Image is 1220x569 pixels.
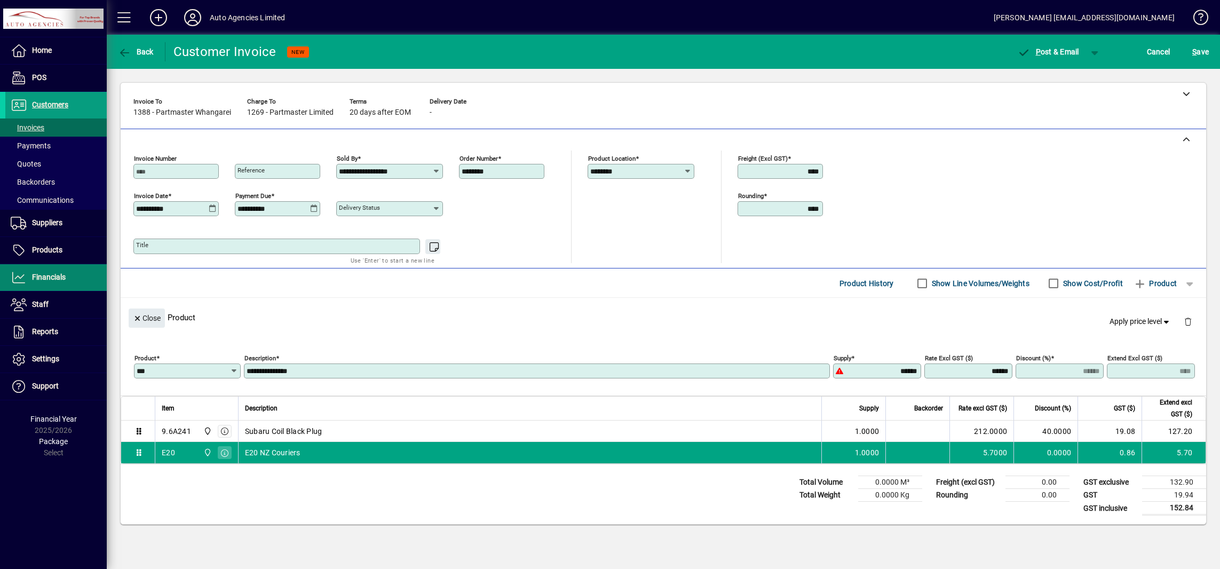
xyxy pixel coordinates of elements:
span: Financials [32,273,66,281]
a: Settings [5,346,107,373]
div: Auto Agencies Limited [210,9,286,26]
td: 19.94 [1142,489,1206,502]
span: GST ($) [1114,402,1135,414]
a: Support [5,373,107,400]
span: Reports [32,327,58,336]
span: Backorders [11,178,55,186]
span: Subaru Coil Black Plug [245,426,322,437]
span: Staff [32,300,49,309]
span: Quotes [11,160,41,168]
a: Financials [5,264,107,291]
a: Products [5,237,107,264]
mat-label: Product [134,354,156,362]
td: 0.0000 Kg [858,489,922,502]
mat-label: Rounding [738,192,764,200]
span: Home [32,46,52,54]
div: E20 [162,447,175,458]
td: 19.08 [1078,421,1142,442]
span: Support [32,382,59,390]
button: Delete [1175,309,1201,334]
span: Communications [11,196,74,204]
app-page-header-button: Close [126,313,168,322]
mat-label: Extend excl GST ($) [1107,354,1162,362]
td: 40.0000 [1013,421,1078,442]
td: Freight (excl GST) [931,476,1005,489]
label: Show Line Volumes/Weights [930,278,1029,289]
mat-label: Order number [460,155,498,162]
a: Communications [5,191,107,209]
td: 0.0000 M³ [858,476,922,489]
span: Invoices [11,123,44,132]
span: Discount (%) [1035,402,1071,414]
mat-label: Payment due [235,192,271,200]
span: Customers [32,100,68,109]
span: Item [162,402,175,414]
span: 1.0000 [855,447,880,458]
td: GST [1078,489,1142,502]
button: Close [129,309,165,328]
span: - [430,108,432,117]
button: Apply price level [1105,312,1176,331]
td: Total Volume [794,476,858,489]
mat-label: Rate excl GST ($) [925,354,973,362]
app-page-header-button: Back [107,42,165,61]
a: Knowledge Base [1185,2,1207,37]
a: Home [5,37,107,64]
mat-label: Product location [588,155,636,162]
span: Backorder [914,402,943,414]
span: E20 NZ Couriers [245,447,300,458]
span: Suppliers [32,218,62,227]
div: 212.0000 [956,426,1007,437]
span: Description [245,402,278,414]
span: Supply [859,402,879,414]
button: Post & Email [1012,42,1084,61]
button: Product [1128,274,1182,293]
span: Settings [32,354,59,363]
span: 1.0000 [855,426,880,437]
span: P [1036,48,1041,56]
td: 0.00 [1005,476,1070,489]
span: 20 days after EOM [350,108,411,117]
span: Rate excl GST ($) [958,402,1007,414]
span: Back [118,48,154,56]
mat-label: Description [244,354,276,362]
span: Rangiora [201,447,213,459]
mat-label: Invoice number [134,155,177,162]
mat-label: Reference [237,167,265,174]
button: Add [141,8,176,27]
mat-hint: Use 'Enter' to start a new line [351,254,434,266]
div: 9.6A241 [162,426,191,437]
app-page-header-button: Delete [1175,317,1201,326]
mat-label: Supply [834,354,851,362]
mat-label: Discount (%) [1016,354,1051,362]
td: 152.84 [1142,502,1206,515]
a: Reports [5,319,107,345]
button: Product History [835,274,898,293]
a: Staff [5,291,107,318]
button: Back [115,42,156,61]
span: Payments [11,141,51,150]
span: ave [1192,43,1209,60]
span: 1269 - Partmaster Limited [247,108,334,117]
mat-label: Delivery status [339,204,380,211]
a: Payments [5,137,107,155]
td: GST inclusive [1078,502,1142,515]
td: 5.70 [1142,442,1206,463]
td: 127.20 [1142,421,1206,442]
mat-label: Freight (excl GST) [738,155,788,162]
a: Quotes [5,155,107,173]
button: Cancel [1144,42,1173,61]
span: Rangiora [201,425,213,437]
span: S [1192,48,1197,56]
span: Apply price level [1110,316,1171,327]
span: Extend excl GST ($) [1148,397,1192,420]
span: Financial Year [30,415,77,423]
td: 132.90 [1142,476,1206,489]
td: Total Weight [794,489,858,502]
mat-label: Title [136,241,148,249]
td: 0.86 [1078,442,1142,463]
span: Close [133,310,161,327]
span: Product History [839,275,894,292]
span: Product [1134,275,1177,292]
mat-label: Sold by [337,155,358,162]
